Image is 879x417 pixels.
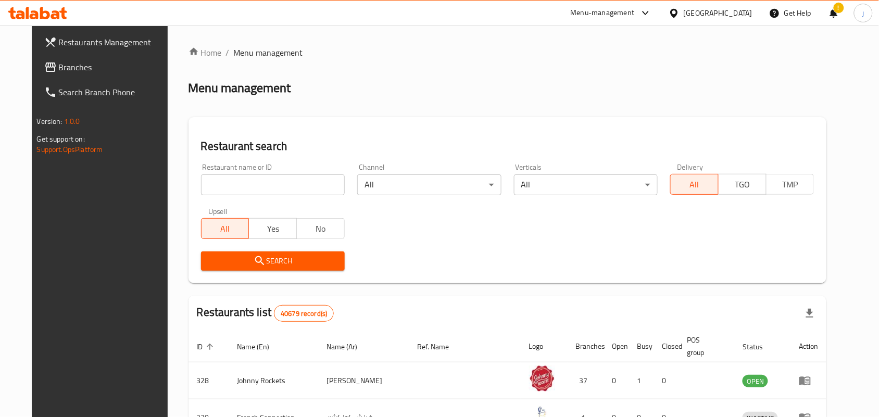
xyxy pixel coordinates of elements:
[718,174,767,195] button: TGO
[59,86,170,98] span: Search Branch Phone
[743,375,768,387] div: OPEN
[670,174,719,195] button: All
[675,177,714,192] span: All
[229,362,319,399] td: Johnny Rockets
[36,55,179,80] a: Branches
[59,36,170,48] span: Restaurants Management
[189,80,291,96] h2: Menu management
[654,331,679,362] th: Closed
[296,218,345,239] button: No
[514,174,658,195] div: All
[629,362,654,399] td: 1
[189,46,827,59] nav: breadcrumb
[766,174,814,195] button: TMP
[248,218,297,239] button: Yes
[201,251,345,271] button: Search
[790,331,826,362] th: Action
[37,115,62,128] span: Version:
[226,46,230,59] li: /
[568,331,604,362] th: Branches
[357,174,501,195] div: All
[59,61,170,73] span: Branches
[529,365,555,391] img: Johnny Rockets
[301,221,341,236] span: No
[654,362,679,399] td: 0
[327,340,371,353] span: Name (Ar)
[571,7,635,19] div: Menu-management
[209,255,336,268] span: Search
[189,362,229,399] td: 328
[37,143,103,156] a: Support.OpsPlatform
[318,362,409,399] td: [PERSON_NAME]
[799,374,818,387] div: Menu
[36,80,179,105] a: Search Branch Phone
[604,331,629,362] th: Open
[684,7,752,19] div: [GEOGRAPHIC_DATA]
[521,331,568,362] th: Logo
[206,221,245,236] span: All
[234,46,303,59] span: Menu management
[723,177,762,192] span: TGO
[64,115,80,128] span: 1.0.0
[274,309,333,319] span: 40679 record(s)
[862,7,864,19] span: j
[253,221,293,236] span: Yes
[417,340,462,353] span: Ref. Name
[189,46,222,59] a: Home
[629,331,654,362] th: Busy
[797,301,822,326] div: Export file
[237,340,283,353] span: Name (En)
[743,340,776,353] span: Status
[37,132,85,146] span: Get support on:
[677,163,704,171] label: Delivery
[743,375,768,387] span: OPEN
[197,340,217,353] span: ID
[201,138,814,154] h2: Restaurant search
[274,305,334,322] div: Total records count
[568,362,604,399] td: 37
[36,30,179,55] a: Restaurants Management
[201,218,249,239] button: All
[771,177,810,192] span: TMP
[604,362,629,399] td: 0
[208,208,228,215] label: Upsell
[197,305,334,322] h2: Restaurants list
[201,174,345,195] input: Search for restaurant name or ID..
[687,334,722,359] span: POS group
